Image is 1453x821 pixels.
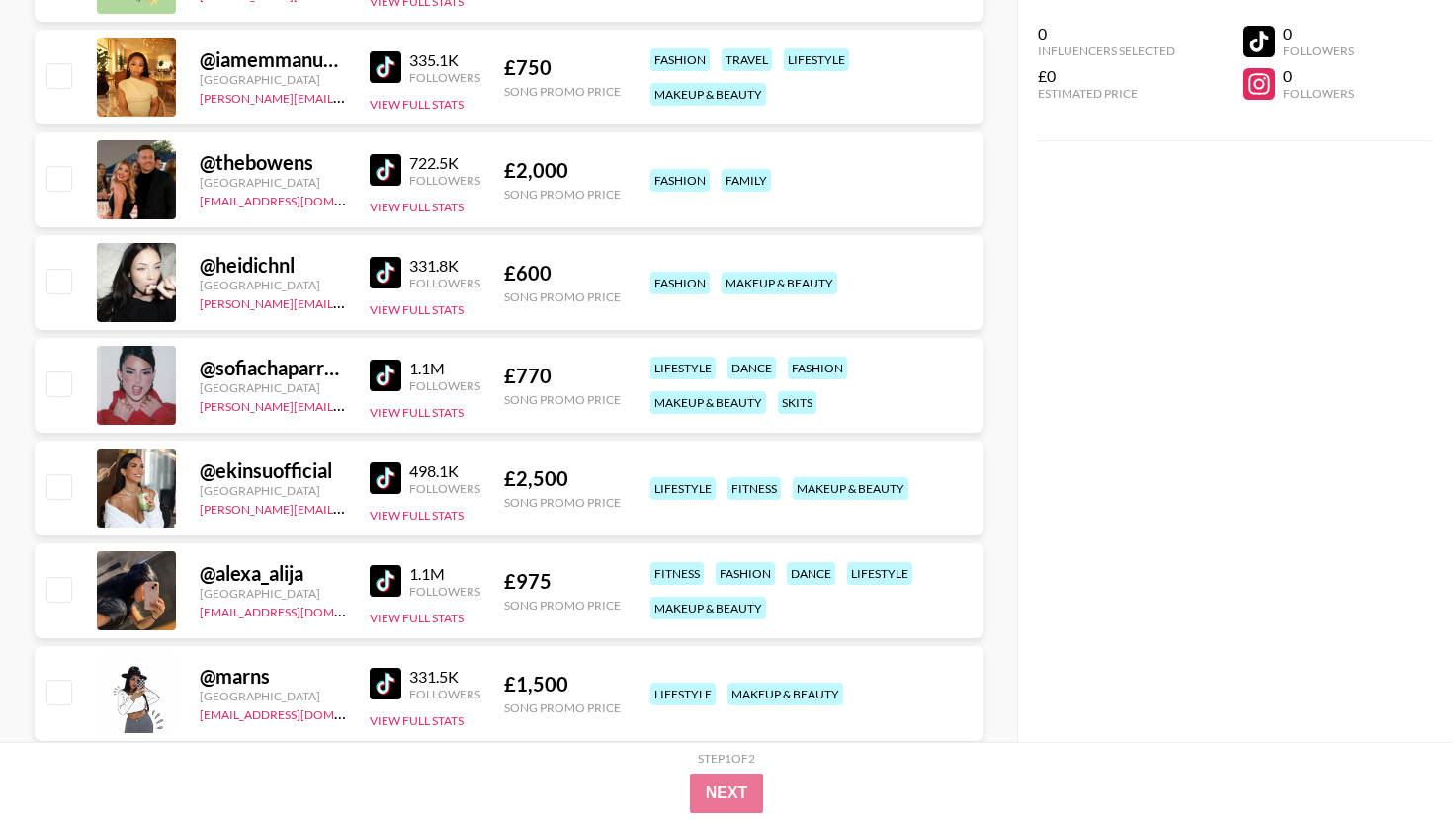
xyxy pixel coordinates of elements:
[727,477,781,500] div: fitness
[370,508,464,523] button: View Full Stats
[200,483,346,498] div: [GEOGRAPHIC_DATA]
[409,687,480,701] div: Followers
[200,586,346,601] div: [GEOGRAPHIC_DATA]
[409,256,480,276] div: 331.8K
[1283,24,1354,43] div: 0
[370,565,401,597] img: TikTok
[504,289,621,304] div: Song Promo Price
[200,380,346,395] div: [GEOGRAPHIC_DATA]
[370,51,401,83] img: TikTok
[409,153,480,173] div: 722.5K
[200,356,346,380] div: @ sofiachaparrorr
[504,495,621,510] div: Song Promo Price
[650,169,710,192] div: fashion
[409,276,480,290] div: Followers
[650,357,716,379] div: lifestyle
[504,261,621,286] div: £ 600
[370,97,464,112] button: View Full Stats
[716,562,775,585] div: fashion
[1283,86,1354,101] div: Followers
[504,392,621,407] div: Song Promo Price
[200,150,346,175] div: @ thebowens
[200,253,346,278] div: @ heidichnl
[650,597,766,619] div: makeup & beauty
[409,584,480,599] div: Followers
[722,169,771,192] div: family
[504,569,621,594] div: £ 975
[1038,66,1175,86] div: £0
[504,700,621,715] div: Song Promo Price
[722,48,772,71] div: travel
[504,55,621,80] div: £ 750
[370,462,401,494] img: TikTok
[650,562,704,585] div: fitness
[200,175,346,190] div: [GEOGRAPHIC_DATA]
[370,713,464,728] button: View Full Stats
[409,564,480,584] div: 1.1M
[409,359,480,378] div: 1.1M
[370,200,464,214] button: View Full Stats
[1038,43,1175,58] div: Influencers Selected
[200,703,398,722] a: [EMAIL_ADDRESS][DOMAIN_NAME]
[727,357,776,379] div: dance
[409,50,480,70] div: 335.1K
[847,562,912,585] div: lifestyle
[1038,86,1175,101] div: Estimated Price
[200,664,346,689] div: @ marns
[200,72,346,87] div: [GEOGRAPHIC_DATA]
[1283,43,1354,58] div: Followers
[370,154,401,186] img: TikTok
[727,683,843,705] div: makeup & beauty
[788,357,847,379] div: fashion
[650,391,766,414] div: makeup & beauty
[370,360,401,391] img: TikTok
[370,668,401,699] img: TikTok
[1283,66,1354,86] div: 0
[409,461,480,481] div: 498.1K
[504,364,621,388] div: £ 770
[370,257,401,288] img: TikTok
[650,83,766,106] div: makeup & beauty
[504,158,621,183] div: £ 2,000
[1354,722,1429,797] iframe: Drift Widget Chat Controller
[409,173,480,188] div: Followers
[784,48,849,71] div: lifestyle
[690,774,764,813] button: Next
[650,477,716,500] div: lifestyle
[200,278,346,292] div: [GEOGRAPHIC_DATA]
[722,272,837,294] div: makeup & beauty
[409,378,480,393] div: Followers
[200,561,346,586] div: @ alexa_alija
[778,391,816,414] div: skits
[200,47,346,72] div: @ iamemmanuela
[504,84,621,99] div: Song Promo Price
[200,395,492,414] a: [PERSON_NAME][EMAIL_ADDRESS][DOMAIN_NAME]
[200,458,346,483] div: @ ekinsuofficial
[650,683,716,705] div: lifestyle
[200,292,492,311] a: [PERSON_NAME][EMAIL_ADDRESS][DOMAIN_NAME]
[650,272,710,294] div: fashion
[1038,24,1175,43] div: 0
[409,667,480,687] div: 331.5K
[650,48,710,71] div: fashion
[698,751,755,766] div: Step 1 of 2
[504,466,621,491] div: £ 2,500
[200,601,398,619] a: [EMAIL_ADDRESS][DOMAIN_NAME]
[200,498,492,517] a: [PERSON_NAME][EMAIL_ADDRESS][DOMAIN_NAME]
[504,598,621,613] div: Song Promo Price
[370,405,464,420] button: View Full Stats
[504,672,621,697] div: £ 1,500
[200,190,398,208] a: [EMAIL_ADDRESS][DOMAIN_NAME]
[200,689,346,703] div: [GEOGRAPHIC_DATA]
[409,70,480,85] div: Followers
[504,187,621,202] div: Song Promo Price
[793,477,908,500] div: makeup & beauty
[200,87,492,106] a: [PERSON_NAME][EMAIL_ADDRESS][DOMAIN_NAME]
[787,562,835,585] div: dance
[409,481,480,496] div: Followers
[370,302,464,317] button: View Full Stats
[370,611,464,625] button: View Full Stats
